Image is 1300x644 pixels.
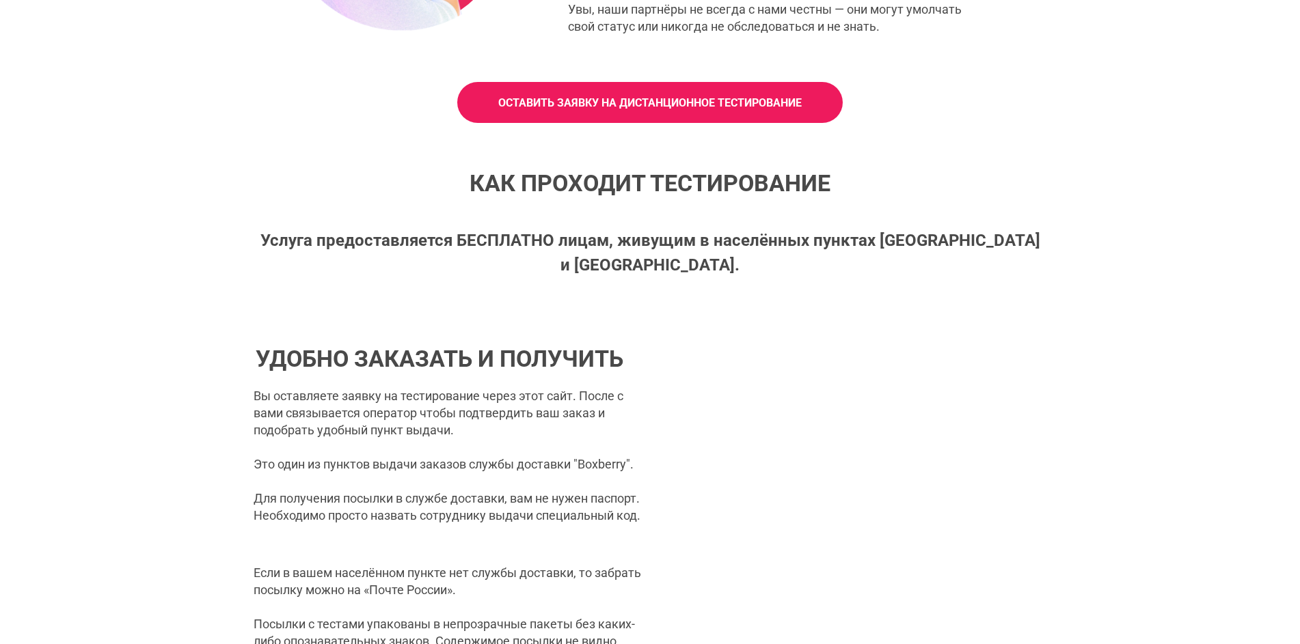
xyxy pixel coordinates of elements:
div: УДОБНО ЗАКАЗАТЬ И ПОЛУЧИТЬ [240,341,623,377]
a: ОСТАВИТЬ ЗАЯВКУ НА ДИСТАНЦИОННОЕ ТЕСТИРОВАНИЕ [457,82,843,123]
div: Вы оставляете заявку на тестирование через этот сайт. После с вами связывается оператор чтобы под... [254,387,645,524]
strong: Услуга предоставляется БЕСПЛАТНО лицам, живущим в населённых пунктах [GEOGRAPHIC_DATA] и [GEOGRAP... [260,231,1040,275]
strong: КАК ПРОХОДИТ ТЕСТИРОВАНИЕ [470,169,830,197]
span: ОСТАВИТЬ ЗАЯВКУ НА ДИСТАНЦИОННОЕ ТЕСТИРОВАНИЕ [498,96,802,109]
